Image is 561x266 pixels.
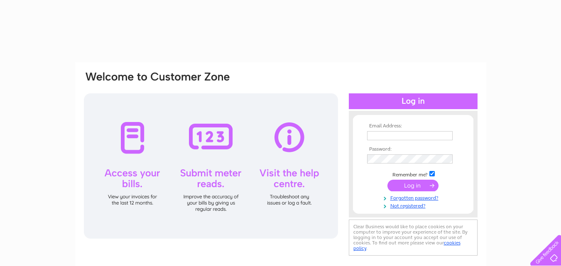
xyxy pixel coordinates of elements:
[365,170,461,178] td: Remember me?
[365,146,461,152] th: Password:
[367,201,461,209] a: Not registered?
[365,123,461,129] th: Email Address:
[353,240,461,251] a: cookies policy
[367,193,461,201] a: Forgotten password?
[349,220,478,256] div: Clear Business would like to place cookies on your computer to improve your experience of the sit...
[387,180,439,191] input: Submit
